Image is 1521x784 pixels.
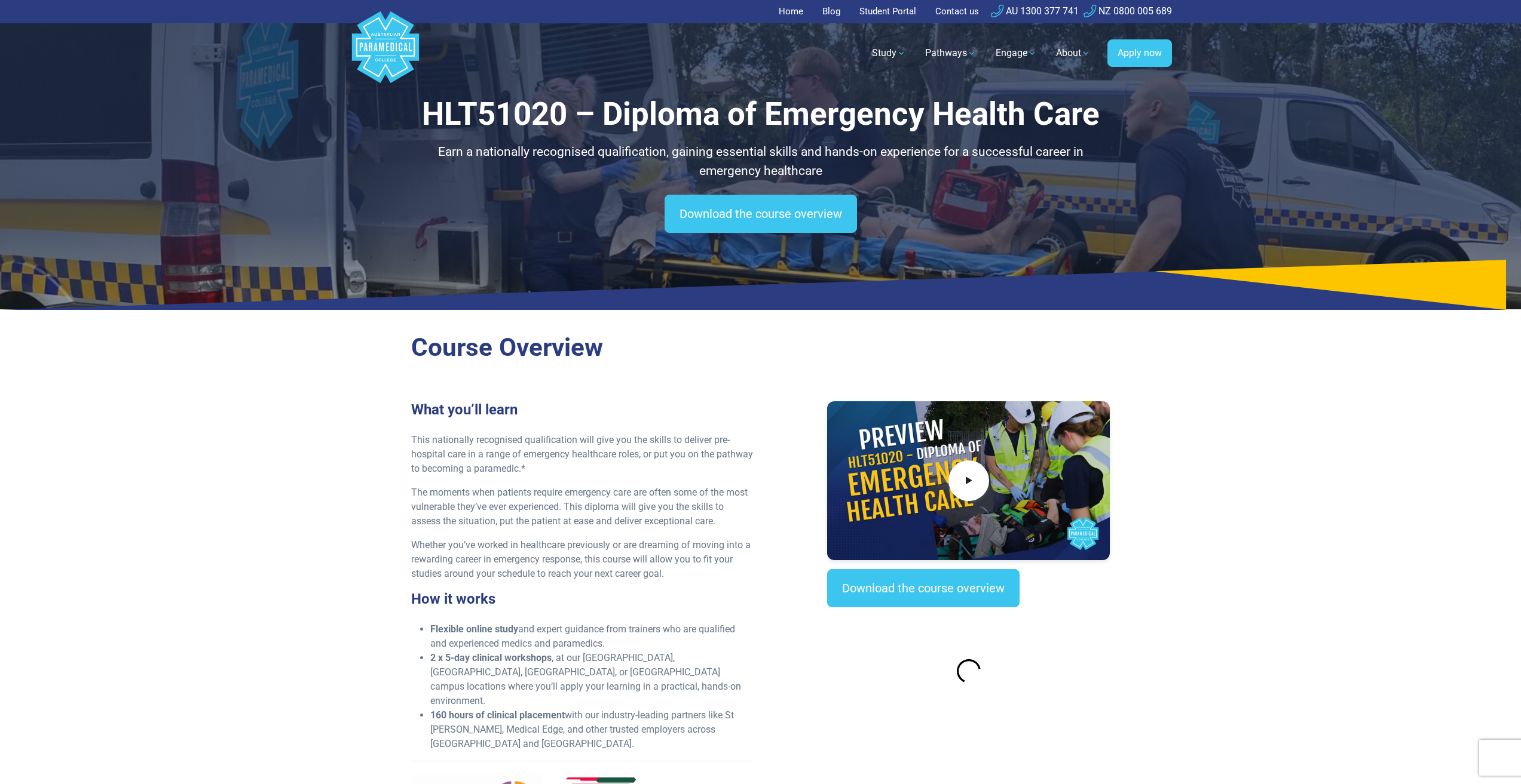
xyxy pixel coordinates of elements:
[411,485,754,528] p: The moments when patients require emergency care are often some of the most vulnerable they’ve ev...
[411,143,1110,180] p: Earn a nationally recognised qualification, gaining essential skills and hands-on experience for ...
[1049,36,1098,70] a: About
[865,36,913,70] a: Study
[827,569,1020,607] a: Download the course overview
[918,36,984,70] a: Pathways
[1107,39,1172,67] a: Apply now
[430,651,754,708] li: , at our [GEOGRAPHIC_DATA], [GEOGRAPHIC_DATA], [GEOGRAPHIC_DATA], or [GEOGRAPHIC_DATA] campus loc...
[411,333,1110,363] h2: Course Overview
[411,538,754,581] p: Whether you’ve worked in healthcare previously or are dreaming of moving into a rewarding career ...
[430,709,565,721] strong: 160 hours of clinical placement
[430,708,754,751] li: with our industry-leading partners like St [PERSON_NAME], Medical Edge, and other trusted employe...
[430,622,754,651] li: and expert guidance from trainers who are qualified and experienced medics and paramedics.
[665,195,857,233] a: Download the course overview
[430,623,518,635] strong: Flexible online study
[991,5,1079,17] a: AU 1300 377 741
[411,96,1110,133] h1: HLT51020 – Diploma of Emergency Health Care
[411,433,754,476] p: This nationally recognised qualification will give you the skills to deliver pre-hospital care in...
[1084,5,1172,17] a: NZ 0800 005 689
[430,652,552,663] strong: 2 x 5-day clinical workshops
[411,591,754,608] h3: How it works
[350,23,421,84] a: Australian Paramedical College
[411,401,754,419] h3: What you’ll learn
[989,36,1044,70] a: Engage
